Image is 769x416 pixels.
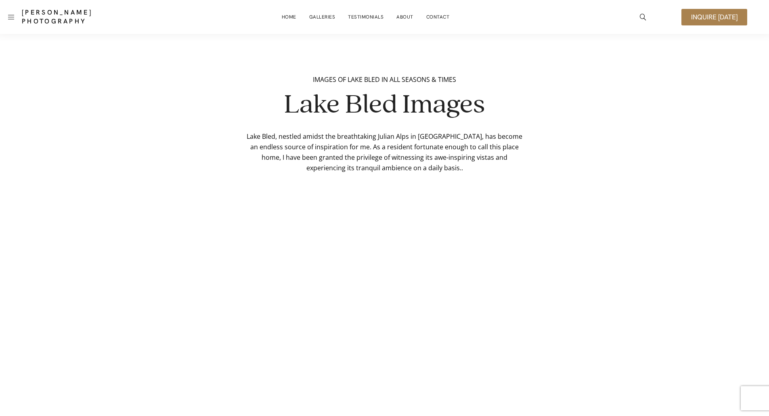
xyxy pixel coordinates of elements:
[691,14,738,21] span: Inquire [DATE]
[243,74,526,85] div: Images of Lake Bled in All Seasons & Times
[243,131,526,173] p: Lake Bled, nestled amidst the breathtaking Julian Alps in [GEOGRAPHIC_DATA], has become an endles...
[426,9,450,25] a: Contact
[243,100,526,111] h2: Lake Bled Images
[22,8,152,26] a: [PERSON_NAME] Photography
[681,9,747,25] a: Inquire [DATE]
[396,9,413,25] a: About
[309,9,335,25] a: Galleries
[636,10,650,24] a: icon-magnifying-glass34
[348,9,383,25] a: Testimonials
[282,9,296,25] a: Home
